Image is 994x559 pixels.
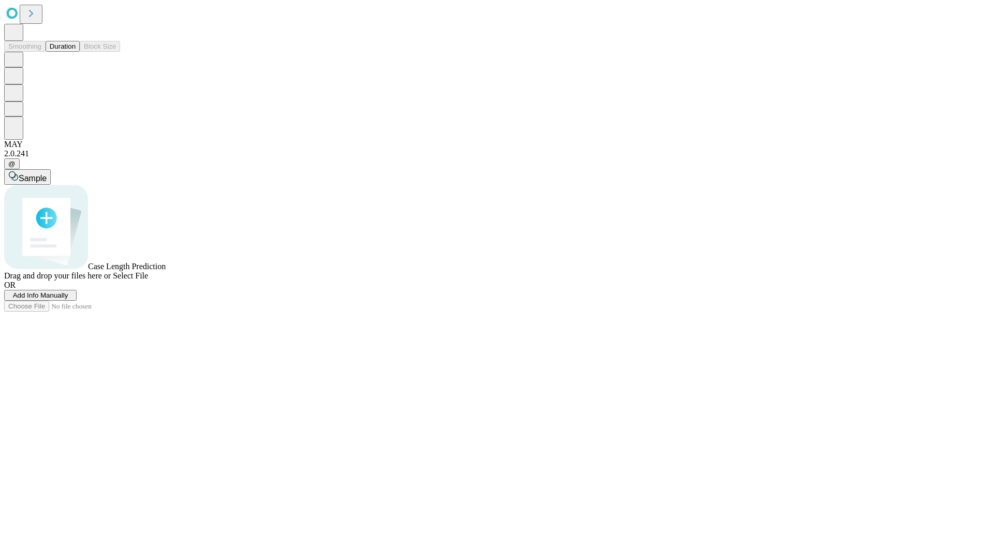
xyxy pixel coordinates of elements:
[4,158,20,169] button: @
[19,174,47,183] span: Sample
[4,140,990,149] div: MAY
[46,41,80,52] button: Duration
[80,41,120,52] button: Block Size
[4,281,16,289] span: OR
[4,169,51,185] button: Sample
[4,149,990,158] div: 2.0.241
[4,41,46,52] button: Smoothing
[88,262,166,271] span: Case Length Prediction
[8,160,16,168] span: @
[13,291,68,299] span: Add Info Manually
[113,271,148,280] span: Select File
[4,290,77,301] button: Add Info Manually
[4,271,111,280] span: Drag and drop your files here or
